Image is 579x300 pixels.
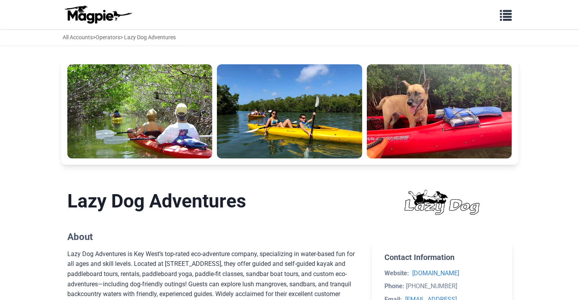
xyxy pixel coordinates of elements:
h2: About [67,231,360,243]
img: Key West Mangrove Kayak Eco Tour [67,64,213,158]
img: Key West Mangrove Kayak Eco Tour [367,64,512,158]
img: Key West Mangrove Kayak Eco Tour [217,64,362,158]
h2: Contact Information [384,253,499,262]
a: All Accounts [63,34,93,40]
img: Lazy Dog Adventures logo [404,190,480,215]
img: logo-ab69f6fb50320c5b225c76a69d11143b.png [63,5,133,24]
strong: Website: [384,269,409,277]
li: [PHONE_NUMBER] [384,281,499,291]
h1: Lazy Dog Adventures [67,190,360,213]
strong: Phone: [384,282,404,290]
div: > > Lazy Dog Adventures [63,33,176,42]
a: [DOMAIN_NAME] [412,269,459,277]
a: Operators [96,34,120,40]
